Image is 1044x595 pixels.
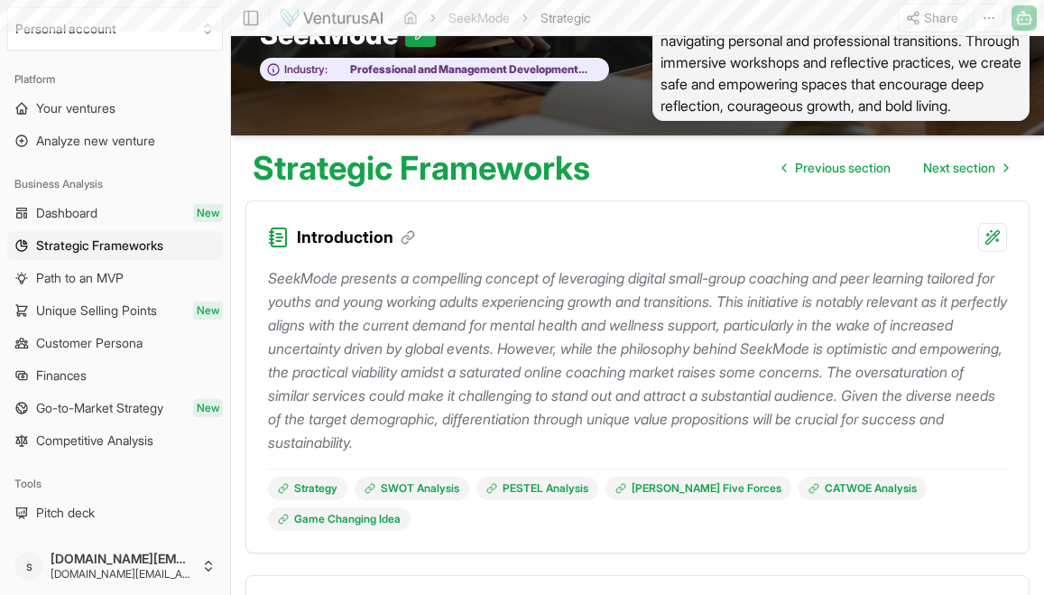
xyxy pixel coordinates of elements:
[7,94,223,123] a: Your ventures
[36,334,143,352] span: Customer Persona
[7,544,223,588] button: s[DOMAIN_NAME][EMAIL_ADDRESS][DOMAIN_NAME][DOMAIN_NAME][EMAIL_ADDRESS][DOMAIN_NAME]
[193,204,223,222] span: New
[7,426,223,455] a: Competitive Analysis
[7,394,223,423] a: Go-to-Market StrategyNew
[193,399,223,417] span: New
[51,567,194,581] span: [DOMAIN_NAME][EMAIL_ADDRESS][DOMAIN_NAME]
[36,302,157,320] span: Unique Selling Points
[14,552,43,581] span: s
[7,531,223,560] a: Resources
[297,225,415,250] h3: Introduction
[268,477,347,500] a: Strategy
[7,231,223,260] a: Strategic Frameworks
[36,99,115,117] span: Your ventures
[7,296,223,325] a: Unique Selling PointsNew
[51,551,194,567] span: [DOMAIN_NAME][EMAIL_ADDRESS][DOMAIN_NAME]
[795,159,891,177] span: Previous section
[909,150,1022,186] a: Go to next page
[923,159,995,177] span: Next section
[328,62,599,77] span: Professional and Management Development Training
[768,150,905,186] a: Go to previous page
[284,62,328,77] span: Industry:
[36,269,124,287] span: Path to an MVP
[7,264,223,293] a: Path to an MVP
[268,266,1007,454] p: SeekMode presents a compelling concept of leveraging digital small-group coaching and peer learni...
[7,65,223,94] div: Platform
[768,150,1022,186] nav: pagination
[193,302,223,320] span: New
[476,477,598,500] a: PESTEL Analysis
[253,150,590,186] h1: Strategic Frameworks
[7,498,223,527] a: Pitch deck
[355,477,469,500] a: SWOT Analysis
[36,432,153,450] span: Competitive Analysis
[7,170,223,199] div: Business Analysis
[268,507,411,531] a: Game Changing Idea
[36,399,163,417] span: Go-to-Market Strategy
[36,237,163,255] span: Strategic Frameworks
[36,132,155,150] span: Analyze new venture
[7,199,223,228] a: DashboardNew
[605,477,791,500] a: [PERSON_NAME] Five Forces
[36,504,95,522] span: Pitch deck
[7,329,223,358] a: Customer Persona
[7,361,223,390] a: Finances
[260,58,609,82] button: Industry:Professional and Management Development Training
[799,477,927,500] a: CATWOE Analysis
[36,367,87,385] span: Finances
[36,204,97,222] span: Dashboard
[7,469,223,498] div: Tools
[7,126,223,155] a: Analyze new venture
[36,536,97,554] span: Resources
